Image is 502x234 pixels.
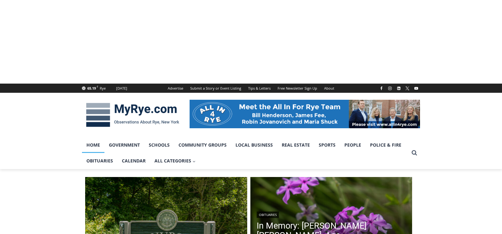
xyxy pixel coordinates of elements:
a: YouTube [412,85,420,92]
a: Government [104,137,144,153]
a: Facebook [378,85,385,92]
a: Obituaries [82,153,117,169]
a: Submit a Story or Event Listing [187,84,245,93]
a: Advertise [164,84,187,93]
span: 65.19 [87,86,96,91]
a: All Categories [150,153,200,169]
img: MyRye.com [82,98,183,131]
a: Police & Fire [366,137,406,153]
nav: Secondary Navigation [164,84,338,93]
span: F [97,85,98,88]
span: All Categories [154,157,196,164]
a: Calendar [117,153,150,169]
div: Rye [100,85,106,91]
a: Real Estate [277,137,314,153]
nav: Primary Navigation [82,137,409,169]
img: All in for Rye [190,100,420,128]
a: X [404,85,411,92]
a: Local Business [231,137,277,153]
div: [DATE] [116,85,127,91]
a: Instagram [386,85,394,92]
a: Sports [314,137,340,153]
a: Schools [144,137,174,153]
a: About [321,84,338,93]
a: Community Groups [174,137,231,153]
a: Linkedin [395,85,403,92]
a: Obituaries [257,212,279,218]
button: View Search Form [409,147,420,159]
a: Free Newsletter Sign Up [274,84,321,93]
a: People [340,137,366,153]
a: Home [82,137,104,153]
a: Tips & Letters [245,84,274,93]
